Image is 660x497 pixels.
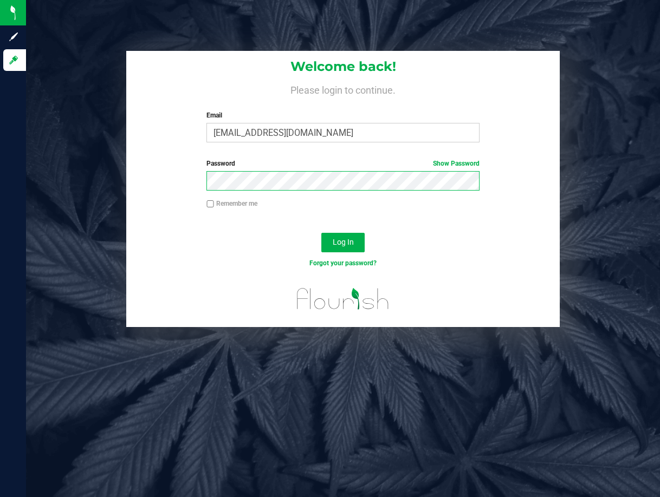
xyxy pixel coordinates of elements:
inline-svg: Log in [8,55,19,66]
h1: Welcome back! [126,60,560,74]
img: flourish_logo.svg [289,279,397,318]
inline-svg: Sign up [8,31,19,42]
a: Show Password [433,160,480,167]
button: Log In [321,233,365,252]
a: Forgot your password? [309,259,377,267]
input: Remember me [206,200,214,208]
label: Email [206,110,479,120]
span: Log In [333,238,354,246]
h4: Please login to continue. [126,82,560,95]
label: Remember me [206,199,257,208]
span: Password [206,160,235,167]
